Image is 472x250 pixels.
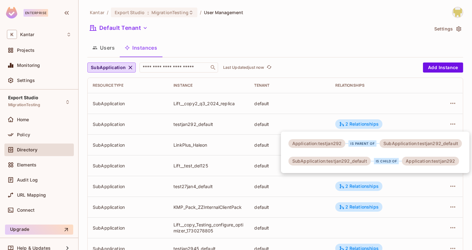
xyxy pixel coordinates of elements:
[288,139,345,148] div: Application:testjan292
[402,157,459,166] div: Application:testjan292
[288,157,371,166] div: SubApplication:testjan292_default
[349,140,376,147] div: is parent of
[380,139,462,148] div: SubApplication:testjan292_default
[374,158,399,164] div: is child of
